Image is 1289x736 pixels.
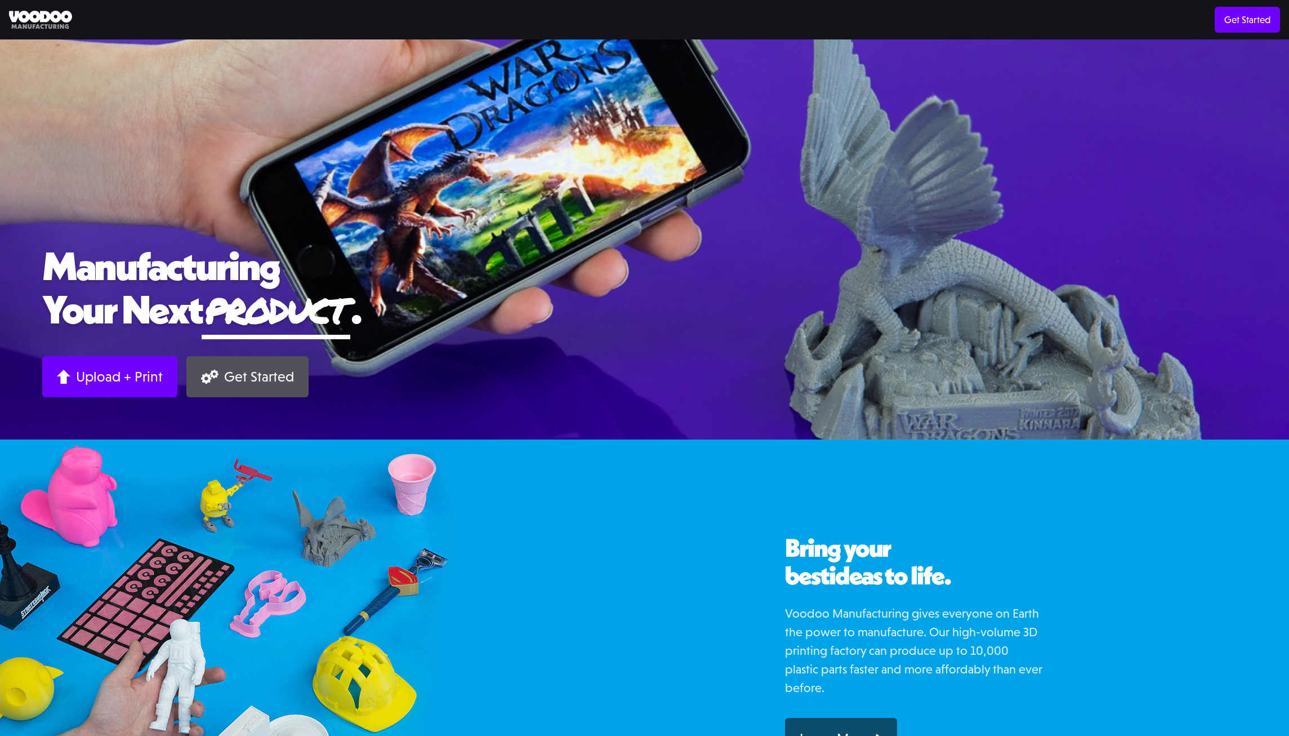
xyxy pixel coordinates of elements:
h2: Bring your best [785,534,1044,590]
img: Gears [201,370,218,384]
img: Arrow up [57,370,70,384]
a: Get Started [186,356,309,397]
p: Voodoo Manufacturing gives everyone on Earth the power to manufacture. Our high-volume 3D printin... [785,604,1044,697]
div: Get Started [224,368,294,385]
span: ideas to life. [829,560,951,591]
div: Upload + Print [76,368,163,385]
a: Get Started [1215,7,1280,33]
span: product [202,285,350,334]
h1: Manufacturing Your Next . [42,244,1247,339]
a: Upload + Print [42,356,177,397]
img: Voodoo Manufacturing logo [9,11,72,29]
